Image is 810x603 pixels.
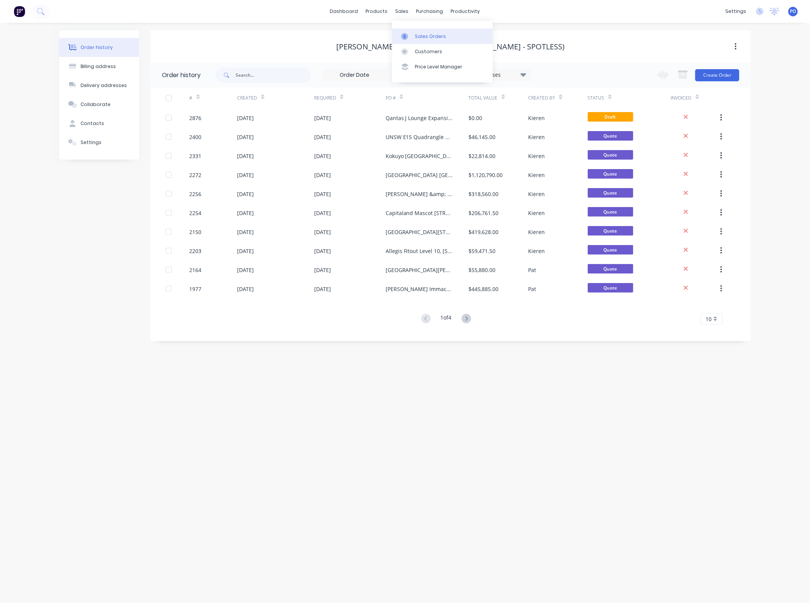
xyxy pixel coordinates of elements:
div: UNSW E15 Quadrangle Building Electrification Stage 2A [386,133,454,141]
div: 2164 [190,266,202,274]
div: settings [721,6,750,17]
div: 1 of 4 [441,313,452,324]
div: Order history [81,44,113,51]
div: $1,120,790.00 [469,171,503,179]
span: Quote [588,150,633,160]
div: 18 Statuses [467,71,531,79]
div: Created [237,95,257,101]
div: [DATE] [314,209,331,217]
div: [DATE] [314,190,331,198]
div: Kieren [528,247,545,255]
div: 2272 [190,171,202,179]
div: [DATE] [237,152,254,160]
div: Settings [81,139,101,146]
div: Created By [528,87,587,108]
div: Total Value [469,95,498,101]
div: Status [588,95,604,101]
div: Status [588,87,671,108]
button: Settings [59,133,139,152]
div: [DATE] [314,133,331,141]
div: [DATE] [314,114,331,122]
div: PO # [386,95,396,101]
span: Quote [588,131,633,141]
div: [PERSON_NAME] Immaculate [386,285,454,293]
a: Sales Orders [392,28,493,44]
div: [GEOGRAPHIC_DATA][STREET_ADDRESS] [386,228,454,236]
div: 2203 [190,247,202,255]
input: Search... [236,68,311,83]
button: Collaborate [59,95,139,114]
div: Sales Orders [415,33,446,40]
img: Factory [14,6,25,17]
div: $46,145.00 [469,133,496,141]
input: Order Date [323,70,386,81]
span: Quote [588,169,633,179]
div: $206,761.50 [469,209,499,217]
div: Order history [162,71,201,80]
div: Kieren [528,171,545,179]
div: [PERSON_NAME] Service Pty Ltd ([PERSON_NAME] - Spotless) [337,42,565,51]
div: Billing address [81,63,116,70]
div: Pat [528,285,536,293]
div: products [362,6,392,17]
div: # [190,95,193,101]
div: Qantas J Lounge Expansion 10 Arrivals Court Mascot [GEOGRAPHIC_DATA] 2020 [386,114,454,122]
div: 2256 [190,190,202,198]
div: [DATE] [237,133,254,141]
div: $445,885.00 [469,285,499,293]
div: [DATE] [237,228,254,236]
div: Delivery addresses [81,82,127,89]
button: Order history [59,38,139,57]
div: sales [392,6,413,17]
div: $0.00 [469,114,483,122]
a: Price Level Manager [392,59,493,74]
div: Price Level Manager [415,63,462,70]
span: Quote [588,283,633,293]
div: # [190,87,237,108]
a: dashboard [326,6,362,17]
div: 2400 [190,133,202,141]
button: Billing address [59,57,139,76]
div: Kieren [528,190,545,198]
div: $318,560.00 [469,190,499,198]
div: [DATE] [237,266,254,274]
div: [DATE] [314,228,331,236]
div: [DATE] [314,266,331,274]
div: Required [314,87,386,108]
div: [DATE] [314,171,331,179]
div: Required [314,95,336,101]
div: [PERSON_NAME] &amp; Co Fitout Level 44 &amp; [STREET_ADDRESS][PERSON_NAME] [386,190,454,198]
div: Allegis Fitout Level 10, [STREET_ADDRESS] [386,247,454,255]
div: Total Value [469,87,528,108]
div: [DATE] [237,209,254,217]
div: 1977 [190,285,202,293]
span: Quote [588,207,633,217]
div: [DATE] [314,247,331,255]
div: $419,628.00 [469,228,499,236]
button: Delivery addresses [59,76,139,95]
div: Customers [415,48,442,55]
div: PO # [386,87,469,108]
span: 10 [706,315,712,323]
div: Pat [528,266,536,274]
div: Kieren [528,209,545,217]
div: [DATE] [237,114,254,122]
div: $59,471.50 [469,247,496,255]
div: Invoiced [671,87,718,108]
div: [GEOGRAPHIC_DATA] [GEOGRAPHIC_DATA] [386,171,454,179]
div: [DATE] [237,247,254,255]
div: [DATE] [314,285,331,293]
div: Capitaland Mascot [STREET_ADDRESS] [386,209,454,217]
div: $55,880.00 [469,266,496,274]
div: Kieren [528,228,545,236]
a: Customers [392,44,493,59]
div: Kieren [528,152,545,160]
div: [DATE] [237,285,254,293]
div: Created [237,87,314,108]
div: Kieren [528,114,545,122]
div: [GEOGRAPHIC_DATA][PERSON_NAME] [386,266,454,274]
button: Create Order [695,69,739,81]
div: [DATE] [237,171,254,179]
div: 2876 [190,114,202,122]
div: $22,814.00 [469,152,496,160]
